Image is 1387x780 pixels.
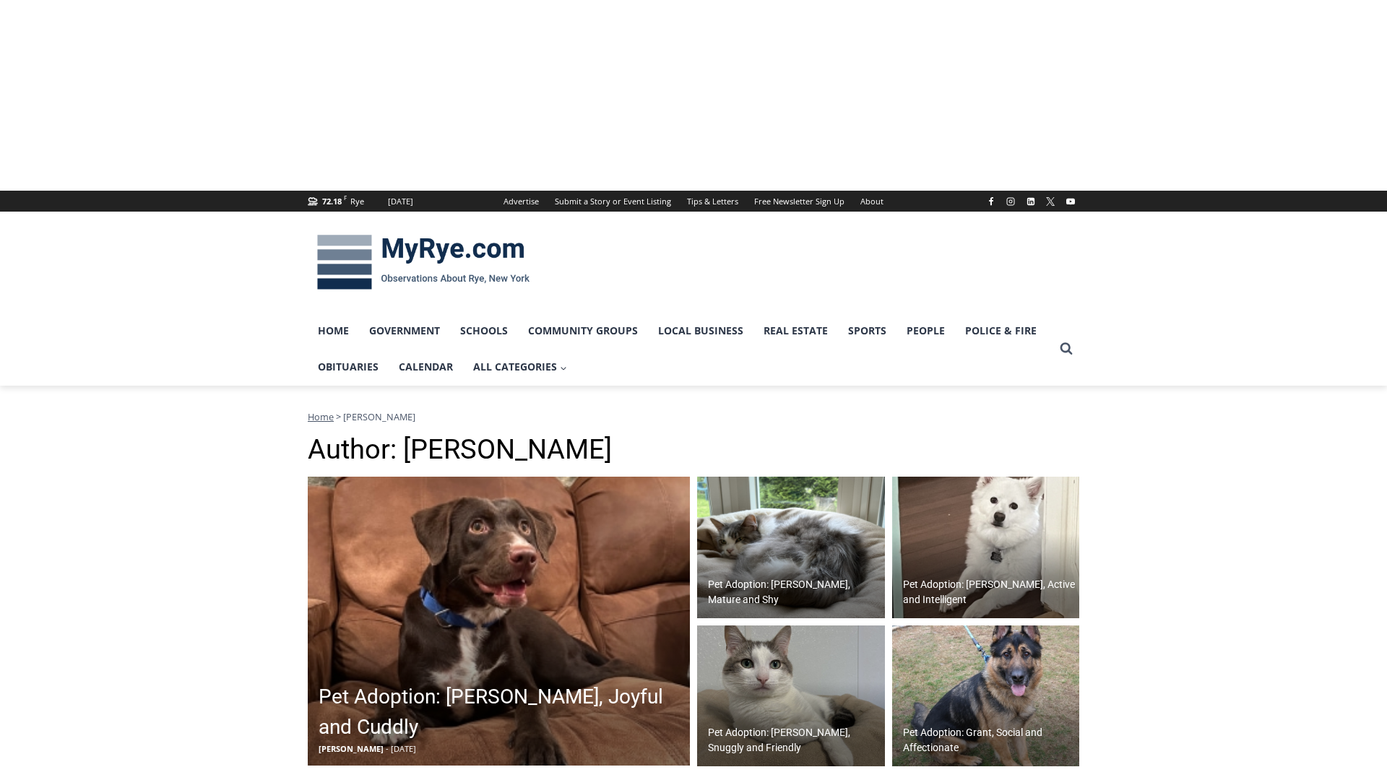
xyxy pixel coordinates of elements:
[679,191,746,212] a: Tips & Letters
[838,313,896,349] a: Sports
[892,625,1080,767] img: (PHOTO: Grant. Contributed.)
[955,313,1047,349] a: Police & Fire
[903,577,1076,607] h2: Pet Adoption: [PERSON_NAME], Active and Intelligent
[496,191,547,212] a: Advertise
[518,313,648,349] a: Community Groups
[708,725,881,755] h2: Pet Adoption: [PERSON_NAME], Snuggly and Friendly
[496,191,891,212] nav: Secondary Navigation
[344,194,347,201] span: F
[1042,193,1059,210] a: X
[746,191,852,212] a: Free Newsletter Sign Up
[308,313,1053,386] nav: Primary Navigation
[308,409,1079,424] nav: Breadcrumbs
[473,359,567,375] span: All Categories
[322,196,342,207] span: 72.18
[463,349,577,385] a: All Categories
[1002,193,1019,210] a: Instagram
[319,682,686,742] h2: Pet Adoption: [PERSON_NAME], Joyful and Cuddly
[708,577,881,607] h2: Pet Adoption: [PERSON_NAME], Mature and Shy
[308,313,359,349] a: Home
[697,625,885,767] a: Pet Adoption: [PERSON_NAME], Snuggly and Friendly
[308,410,334,423] a: Home
[896,313,955,349] a: People
[892,477,1080,618] img: (PHOTO: Meeko. Contributed.)
[350,195,364,208] div: Rye
[336,410,341,423] span: >
[308,477,690,766] img: (PHOTO: Ella. Contributed.)
[308,225,539,300] img: MyRye.com
[982,193,1000,210] a: Facebook
[903,725,1076,755] h2: Pet Adoption: Grant, Social and Affectionate
[308,349,389,385] a: Obituaries
[1053,336,1079,362] button: View Search Form
[697,477,885,618] img: (PHOTO: Mona. Contributed.)
[389,349,463,385] a: Calendar
[852,191,891,212] a: About
[319,743,384,754] span: [PERSON_NAME]
[892,477,1080,618] a: Pet Adoption: [PERSON_NAME], Active and Intelligent
[648,313,753,349] a: Local Business
[450,313,518,349] a: Schools
[1062,193,1079,210] a: YouTube
[308,477,690,766] a: Pet Adoption: [PERSON_NAME], Joyful and Cuddly [PERSON_NAME] - [DATE]
[1022,193,1040,210] a: Linkedin
[386,743,389,754] span: -
[391,743,416,754] span: [DATE]
[697,625,885,767] img: (PHOTO: Elmer. Contributed.)
[308,433,1079,467] h1: Author: [PERSON_NAME]
[753,313,838,349] a: Real Estate
[388,195,413,208] div: [DATE]
[892,625,1080,767] a: Pet Adoption: Grant, Social and Affectionate
[547,191,679,212] a: Submit a Story or Event Listing
[343,410,415,423] span: [PERSON_NAME]
[697,477,885,618] a: Pet Adoption: [PERSON_NAME], Mature and Shy
[359,313,450,349] a: Government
